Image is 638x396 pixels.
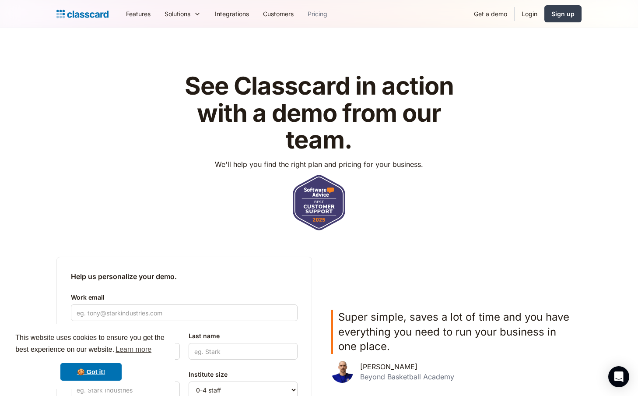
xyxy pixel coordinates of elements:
[71,304,298,321] input: eg. tony@starkindustries.com
[7,324,175,389] div: cookieconsent
[56,8,109,20] a: Logo
[189,369,298,380] label: Institute size
[467,4,514,24] a: Get a demo
[114,343,153,356] a: learn more about cookies
[165,9,190,18] div: Solutions
[189,331,298,341] label: Last name
[301,4,334,24] a: Pricing
[119,4,158,24] a: Features
[360,363,417,371] div: [PERSON_NAME]
[608,366,629,387] div: Open Intercom Messenger
[515,4,544,24] a: Login
[208,4,256,24] a: Integrations
[544,5,582,22] a: Sign up
[71,271,298,282] h2: Help us personalize your demo.
[60,363,122,381] a: dismiss cookie message
[360,373,454,381] div: Beyond Basketball Academy
[256,4,301,24] a: Customers
[551,9,575,18] div: Sign up
[338,310,576,354] p: Super simple, saves a lot of time and you have everything you need to run your business in one pl...
[15,332,167,356] span: This website uses cookies to ensure you get the best experience on our website.
[189,343,298,360] input: eg. Stark
[185,71,454,155] strong: See Classcard in action with a demo from our team.
[158,4,208,24] div: Solutions
[71,292,298,303] label: Work email
[215,159,423,170] p: We'll help you find the right plan and pricing for your business.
